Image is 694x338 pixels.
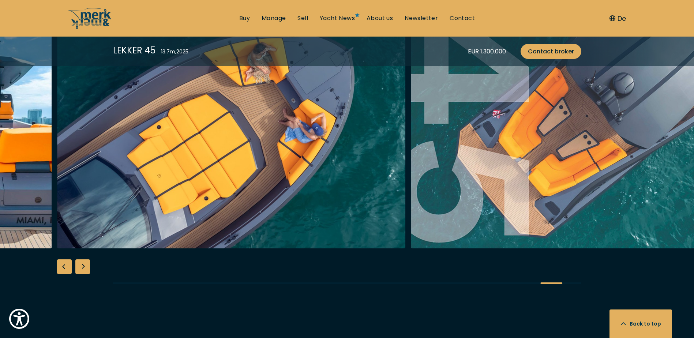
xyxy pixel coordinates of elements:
[113,44,155,57] div: LEKKER 45
[239,14,250,22] a: Buy
[161,48,188,56] div: 13.7 m , 2025
[262,14,286,22] a: Manage
[405,14,438,22] a: Newsletter
[367,14,393,22] a: About us
[528,47,574,56] span: Contact broker
[521,44,581,59] a: Contact broker
[297,14,308,22] a: Sell
[468,47,506,56] div: EUR 1.300.000
[75,259,90,274] div: Next slide
[609,14,626,23] button: De
[68,23,112,31] a: /
[57,259,72,274] div: Previous slide
[320,14,355,22] a: Yacht News
[450,14,475,22] a: Contact
[609,309,672,338] button: Back to top
[57,14,406,248] img: Merk&Merk
[7,307,31,331] button: Show Accessibility Preferences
